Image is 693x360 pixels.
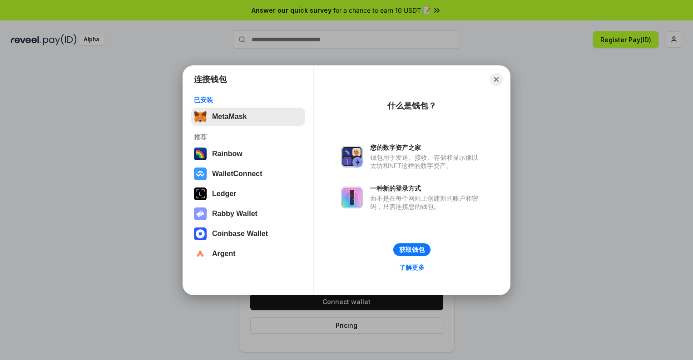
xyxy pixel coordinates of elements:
div: Argent [212,250,236,258]
div: 获取钱包 [399,246,425,254]
h1: 连接钱包 [194,74,227,85]
div: WalletConnect [212,170,262,178]
div: Rainbow [212,150,243,158]
button: Argent [191,245,305,263]
div: 而不是在每个网站上创建新的账户和密码，只需连接您的钱包。 [370,194,483,211]
img: svg+xml,%3Csvg%20xmlns%3D%22http%3A%2F%2Fwww.w3.org%2F2000%2Fsvg%22%20fill%3D%22none%22%20viewBox... [341,146,363,168]
div: Rabby Wallet [212,210,257,218]
div: Ledger [212,190,236,198]
div: 您的数字资产之家 [370,143,483,152]
div: MetaMask [212,113,247,121]
a: 了解更多 [394,261,430,273]
button: Coinbase Wallet [191,225,305,243]
img: svg+xml,%3Csvg%20width%3D%2228%22%20height%3D%2228%22%20viewBox%3D%220%200%2028%2028%22%20fill%3D... [194,227,207,240]
img: svg+xml,%3Csvg%20width%3D%2228%22%20height%3D%2228%22%20viewBox%3D%220%200%2028%2028%22%20fill%3D... [194,168,207,180]
img: svg+xml,%3Csvg%20xmlns%3D%22http%3A%2F%2Fwww.w3.org%2F2000%2Fsvg%22%20fill%3D%22none%22%20viewBox... [194,207,207,220]
img: svg+xml,%3Csvg%20xmlns%3D%22http%3A%2F%2Fwww.w3.org%2F2000%2Fsvg%22%20fill%3D%22none%22%20viewBox... [341,187,363,208]
div: 一种新的登录方式 [370,184,483,192]
div: 已安装 [194,96,302,104]
div: 钱包用于发送、接收、存储和显示像以太坊和NFT这样的数字资产。 [370,153,483,170]
img: svg+xml,%3Csvg%20fill%3D%22none%22%20height%3D%2233%22%20viewBox%3D%220%200%2035%2033%22%20width%... [194,110,207,123]
button: MetaMask [191,108,305,126]
img: svg+xml,%3Csvg%20width%3D%2228%22%20height%3D%2228%22%20viewBox%3D%220%200%2028%2028%22%20fill%3D... [194,247,207,260]
img: svg+xml,%3Csvg%20xmlns%3D%22http%3A%2F%2Fwww.w3.org%2F2000%2Fsvg%22%20width%3D%2228%22%20height%3... [194,187,207,200]
img: svg+xml,%3Csvg%20width%3D%22120%22%20height%3D%22120%22%20viewBox%3D%220%200%20120%20120%22%20fil... [194,148,207,160]
div: 推荐 [194,133,302,141]
button: Ledger [191,185,305,203]
div: 了解更多 [399,263,425,271]
button: Rabby Wallet [191,205,305,223]
button: WalletConnect [191,165,305,183]
button: Close [490,73,503,86]
div: Coinbase Wallet [212,230,268,238]
div: 什么是钱包？ [387,100,436,111]
button: 获取钱包 [393,243,431,256]
button: Rainbow [191,145,305,163]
